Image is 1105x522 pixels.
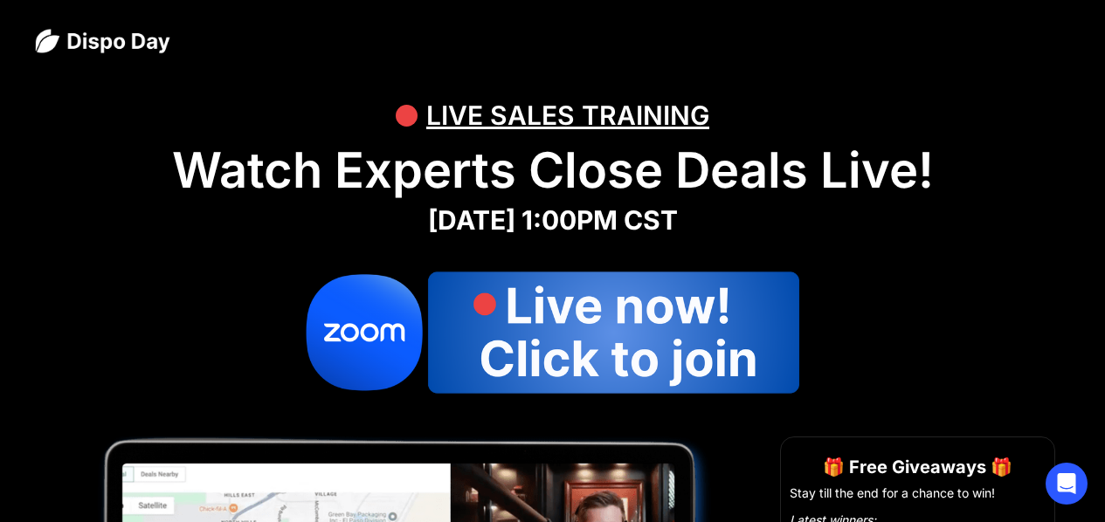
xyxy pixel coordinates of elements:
li: Stay till the end for a chance to win! [790,484,1046,502]
strong: 🎁 Free Giveaways 🎁 [823,457,1012,477]
h1: Watch Experts Close Deals Live! [35,141,1070,200]
div: Open Intercom Messenger [1046,463,1088,505]
strong: [DATE] 1:00PM CST [428,204,678,236]
div: LIVE SALES TRAINING [426,89,709,141]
